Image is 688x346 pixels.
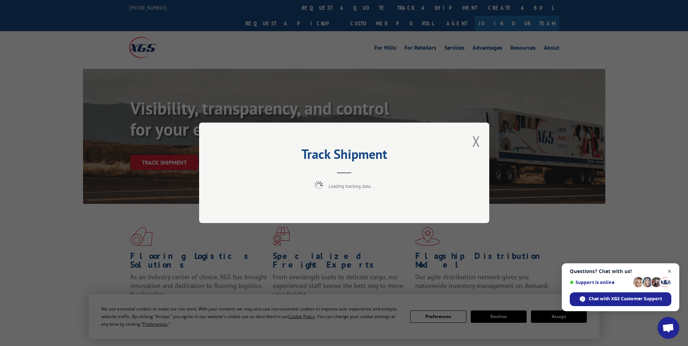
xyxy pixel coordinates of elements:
[472,132,480,151] button: Close modal
[329,184,374,190] span: Loading tracking data...
[570,268,671,274] span: Questions? Chat with us!
[570,280,631,285] span: Support is online
[589,296,662,302] span: Chat with XGS Customer Support
[235,149,453,163] h2: Track Shipment
[665,267,674,276] span: Close chat
[570,292,671,306] div: Chat with XGS Customer Support
[658,317,679,339] div: Open chat
[314,181,323,190] img: xgs-loading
